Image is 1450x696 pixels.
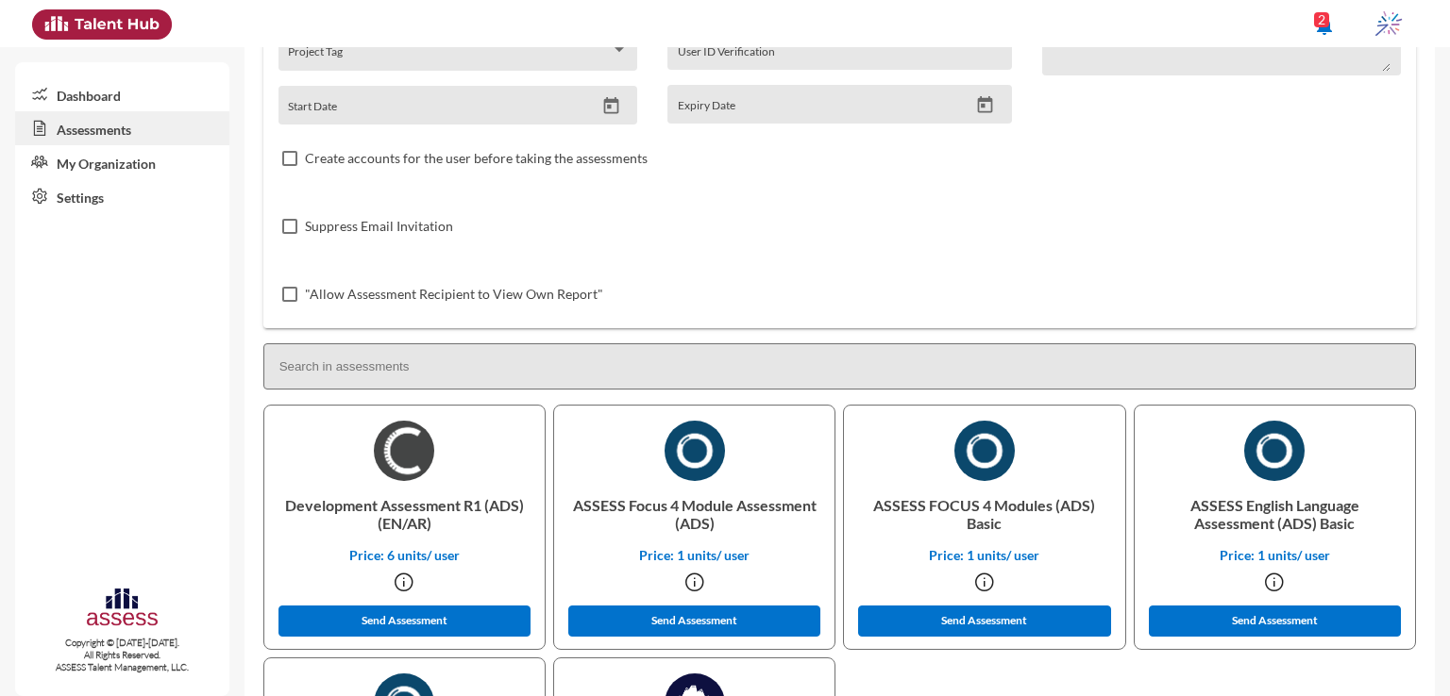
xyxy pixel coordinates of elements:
[15,111,229,145] a: Assessments
[969,95,1002,115] button: Open calendar
[859,481,1109,547] p: ASSESS FOCUS 4 Modules (ADS) Basic
[305,147,648,170] span: Create accounts for the user before taking the assessments
[1314,12,1329,27] div: 2
[1313,14,1336,37] mat-icon: notifications
[595,96,628,116] button: Open calendar
[1150,547,1400,563] p: Price: 1 units/ user
[305,283,603,306] span: "Allow Assessment Recipient to View Own Report"
[858,605,1111,637] button: Send Assessment
[279,547,530,563] p: Price: 6 units/ user
[15,179,229,213] a: Settings
[569,481,819,547] p: ASSESS Focus 4 Module Assessment (ADS)
[15,145,229,179] a: My Organization
[278,605,531,637] button: Send Assessment
[85,586,160,632] img: assesscompany-logo.png
[279,481,530,547] p: Development Assessment R1 (ADS) (EN/AR)
[569,547,819,563] p: Price: 1 units/ user
[859,547,1109,563] p: Price: 1 units/ user
[1150,481,1400,547] p: ASSESS English Language Assessment (ADS) Basic
[305,215,453,238] span: Suppress Email Invitation
[568,605,821,637] button: Send Assessment
[15,637,229,673] p: Copyright © [DATE]-[DATE]. All Rights Reserved. ASSESS Talent Management, LLC.
[1149,605,1402,637] button: Send Assessment
[263,343,1416,389] input: Search in assessments
[15,77,229,111] a: Dashboard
